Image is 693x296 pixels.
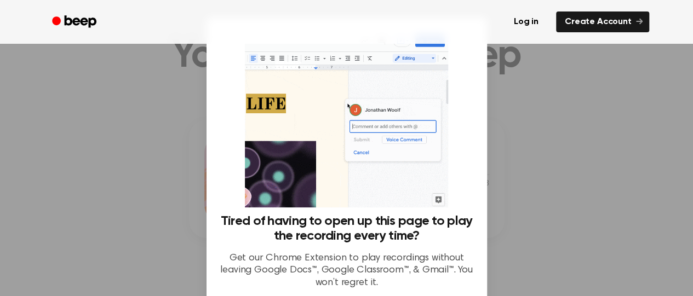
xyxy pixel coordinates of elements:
[220,214,474,243] h3: Tired of having to open up this page to play the recording every time?
[556,11,649,32] a: Create Account
[220,252,474,289] p: Get our Chrome Extension to play recordings without leaving Google Docs™, Google Classroom™, & Gm...
[245,31,448,207] img: Beep extension in action
[44,11,106,33] a: Beep
[503,9,549,34] a: Log in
